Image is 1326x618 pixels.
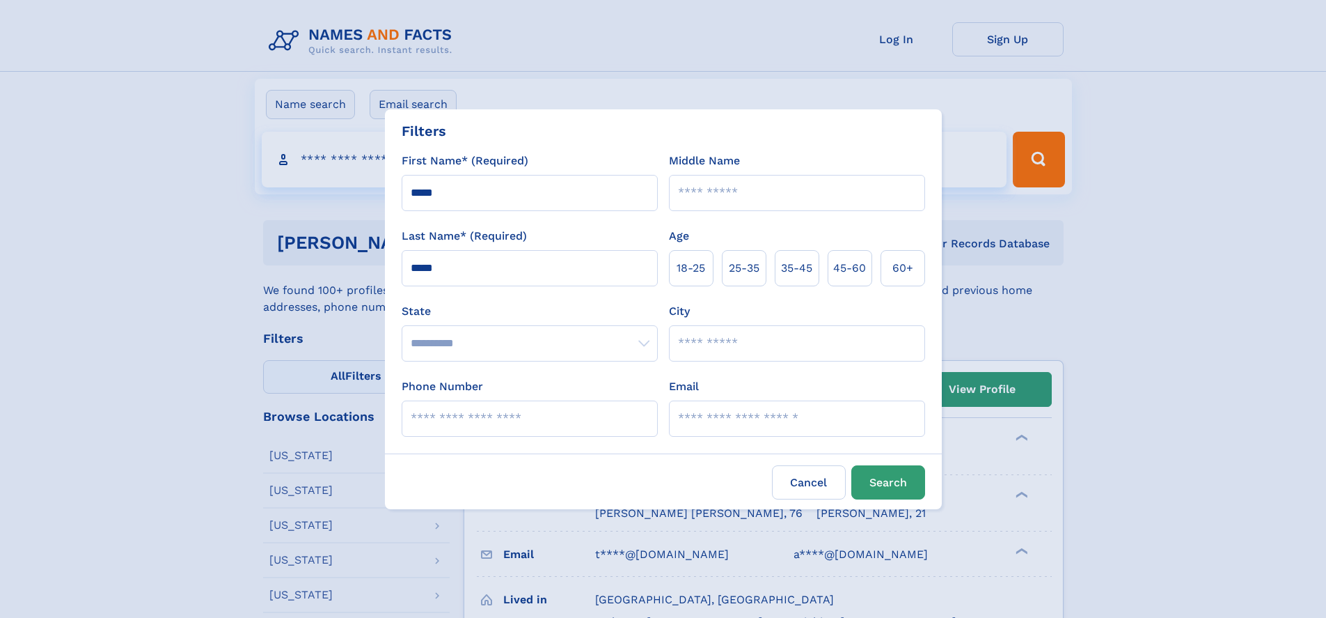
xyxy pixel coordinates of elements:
label: First Name* (Required) [402,153,528,169]
label: Email [669,378,699,395]
span: 35‑45 [781,260,812,277]
label: City [669,303,690,320]
label: Cancel [772,465,846,500]
span: 18‑25 [677,260,705,277]
label: Last Name* (Required) [402,228,527,245]
label: Middle Name [669,153,740,169]
label: Age [669,228,689,245]
button: Search [851,465,925,500]
span: 60+ [892,260,913,277]
div: Filters [402,121,446,141]
label: Phone Number [402,378,483,395]
span: 45‑60 [833,260,866,277]
span: 25‑35 [729,260,759,277]
label: State [402,303,658,320]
